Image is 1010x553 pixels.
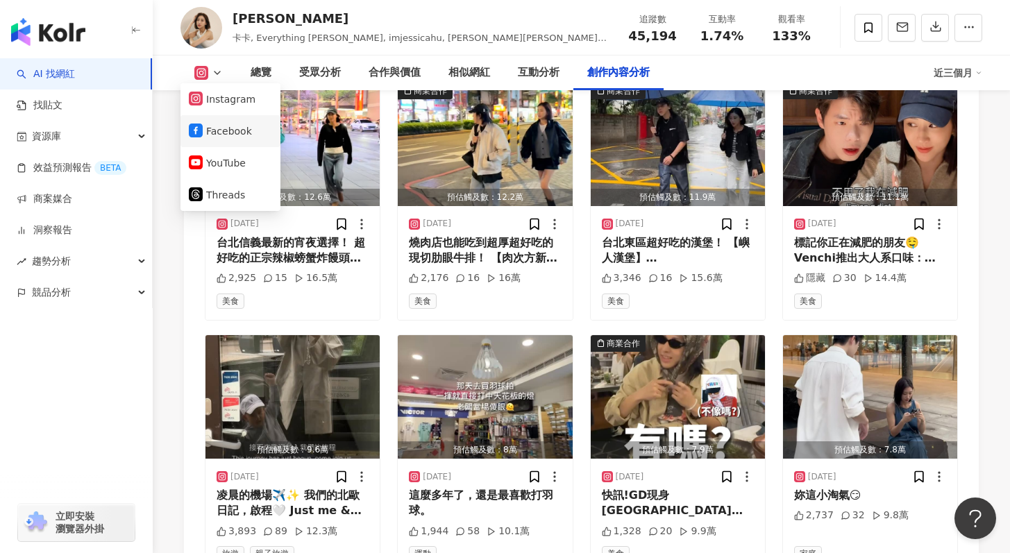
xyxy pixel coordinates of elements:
div: 15.6萬 [679,271,722,285]
iframe: Help Scout Beacon - Open [954,497,996,539]
span: 1.74% [700,29,743,43]
span: 133% [772,29,811,43]
div: 16.5萬 [294,271,337,285]
div: 標記你正在減肥的朋友🤤 Venchi推出大人系口味：開心果巧克力🍫 每一口都散發著濃郁的堅果香氣！ 巧克力的絲滑感與開心果的香脆完美結合 讓人忍不住一口接一口🤤 Venchi 開心果醬 @ven... [794,235,946,266]
div: [DATE] [616,218,644,230]
span: 資源庫 [32,121,61,152]
button: 商業合作預估觸及數：12.6萬 [205,83,380,206]
div: 合作與價值 [369,65,421,81]
div: 30 [832,271,857,285]
div: 這麼多年了，還是最喜歡打羽球。 [409,488,561,519]
div: 預估觸及數：11.1萬 [783,189,957,206]
div: 15 [263,271,287,285]
div: 燒肉店也能吃到超厚超好吃的現切肋眼牛排！ 【肉次方新品上市】 這次我們來到肉次方體驗燒肉吃到飽套餐 幾道新菜推薦給大家： ▸現切肋眼牛排獨家首創雙重新吃法！ (1)經典海塩一吃 (2)香蒜奶油二... [409,235,561,266]
img: post-image [783,335,957,459]
div: 預估觸及數：12.6萬 [205,189,380,206]
div: 預估觸及數：7.8萬 [783,441,957,459]
div: 觀看率 [765,12,818,26]
img: post-image [591,335,765,459]
span: 卡卡, Everything [PERSON_NAME], imjessicahu, [PERSON_NAME][PERSON_NAME] Hu [233,33,607,57]
div: 創作內容分析 [587,65,650,81]
div: 台北東區超好吃的漢堡！ 【嶼人漢堡】 @islander_burger 📌[STREET_ADDRESS] 📞 [PHONE_NUMBER] ⌚️營業時間：11:00-21:00(週三店休) #... [602,235,754,266]
a: 效益預測報告BETA [17,161,126,175]
img: chrome extension [22,511,49,534]
div: 商業合作 [607,84,640,98]
div: 台北信義最新的宵夜選擇！ 超好吃的正宗辣椒螃蟹炸饅頭！ #higherground #餐酒館 #bistro#信義美食 #美食推薦 #yobro [217,235,369,266]
img: post-image [398,83,572,206]
div: 預估觸及數：8萬 [398,441,572,459]
img: KOL Avatar [180,7,222,49]
div: 總覽 [251,65,271,81]
div: 商業合作 [799,84,832,98]
div: 9.9萬 [679,525,716,538]
button: Threads [189,185,272,205]
a: 找貼文 [17,99,62,112]
div: [PERSON_NAME] [233,10,611,27]
span: 立即安裝 瀏覽器外掛 [56,510,104,535]
span: 美食 [794,293,822,309]
span: 美食 [217,293,244,309]
div: 32 [841,509,865,522]
div: 14.4萬 [864,271,907,285]
div: [DATE] [423,218,451,230]
div: 1,328 [602,525,641,538]
span: 45,194 [628,28,676,43]
img: post-image [205,83,380,206]
div: 2,925 [217,271,256,285]
div: 受眾分析 [299,65,341,81]
a: chrome extension立即安裝 瀏覽器外掛 [18,504,135,541]
a: 商案媒合 [17,192,72,206]
div: 9.8萬 [872,509,909,522]
button: 商業合作預估觸及數：11.9萬 [591,83,765,206]
img: post-image [591,83,765,206]
div: 互動率 [696,12,748,26]
div: 89 [263,525,287,538]
span: 美食 [602,293,630,309]
button: 預估觸及數：8萬 [398,335,572,459]
span: 競品分析 [32,277,71,308]
div: 相似網紅 [448,65,490,81]
button: 預估觸及數：7.8萬 [783,335,957,459]
div: 1,944 [409,525,448,538]
button: 商業合作預估觸及數：12.2萬 [398,83,572,206]
div: 近三個月 [934,62,982,84]
button: 預估觸及數：9.6萬 [205,335,380,459]
img: logo [11,18,85,46]
span: 美食 [409,293,437,309]
div: 預估觸及數：12.2萬 [398,189,572,206]
span: 趨勢分析 [32,246,71,277]
div: 12.3萬 [294,525,337,538]
div: [DATE] [808,218,836,230]
img: post-image [205,335,380,459]
button: YouTube [189,153,272,173]
div: 商業合作 [607,337,640,350]
div: 預估觸及數：11.9萬 [591,189,765,206]
div: 2,176 [409,271,448,285]
button: Facebook [189,121,272,141]
a: searchAI 找網紅 [17,67,75,81]
a: 洞察報告 [17,223,72,237]
div: 10.1萬 [487,525,530,538]
div: 預估觸及數：7.9萬 [591,441,765,459]
div: 58 [455,525,480,538]
div: 凌晨的機場✈️✨ 我們的北歐日記，啟程🤍 Just me & my almost three-year-old starting our Nordic journey. #北歐日記 #親子旅行 ... [217,488,369,519]
div: 16 [455,271,480,285]
button: 商業合作預估觸及數：11.1萬 [783,83,957,206]
div: 預估觸及數：9.6萬 [205,441,380,459]
span: rise [17,257,26,266]
div: 快訊!GD現身[GEOGRAPHIC_DATA]燒肉店! #金豬食堂 #韓式燒肉 #燒肉 #美食推薦 #yobro [602,488,754,519]
div: [DATE] [616,471,644,483]
button: 商業合作預估觸及數：7.9萬 [591,335,765,459]
div: [DATE] [230,218,259,230]
div: 2,737 [794,509,834,522]
div: [DATE] [230,471,259,483]
div: 20 [648,525,673,538]
img: post-image [783,83,957,206]
div: 隱藏 [794,271,825,285]
div: [DATE] [423,471,451,483]
div: 16萬 [487,271,521,285]
div: 妳這小淘氣😏 [794,488,946,503]
div: 16 [648,271,673,285]
button: Instagram [189,90,272,109]
div: 追蹤數 [626,12,679,26]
